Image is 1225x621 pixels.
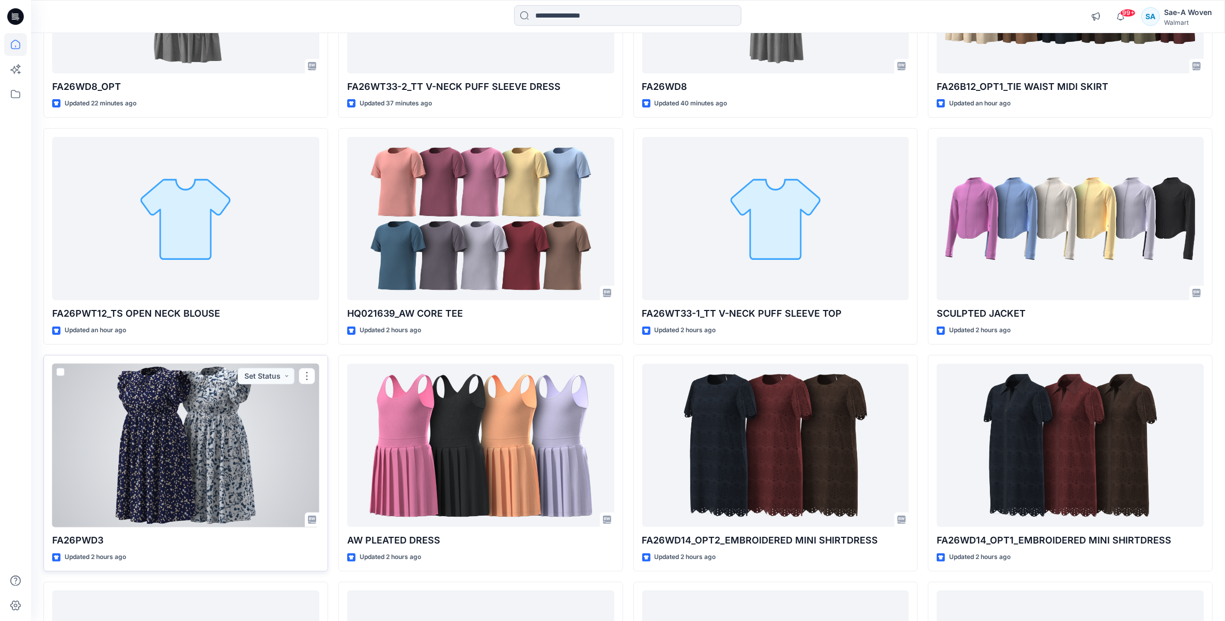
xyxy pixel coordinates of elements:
[52,80,319,94] p: FA26WD8_OPT
[655,552,716,563] p: Updated 2 hours ago
[347,80,614,94] p: FA26WT33-2_TT V-NECK PUFF SLEEVE DRESS
[655,98,727,109] p: Updated 40 minutes ago
[949,325,1011,336] p: Updated 2 hours ago
[937,137,1204,301] a: SCULPTED JACKET
[52,533,319,548] p: FA26PWD3
[949,552,1011,563] p: Updated 2 hours ago
[642,364,909,527] a: FA26WD14_OPT2_EMBROIDERED MINI SHIRTDRESS
[1141,7,1160,26] div: SA
[360,98,432,109] p: Updated 37 minutes ago
[1120,9,1136,17] span: 99+
[65,325,126,336] p: Updated an hour ago
[642,306,909,321] p: FA26WT33-1_TT V-NECK PUFF SLEEVE TOP
[937,533,1204,548] p: FA26WD14_OPT1_EMBROIDERED MINI SHIRTDRESS
[1164,6,1212,19] div: Sae-A Woven
[347,364,614,527] a: AW PLEATED DRESS
[949,98,1011,109] p: Updated an hour ago
[937,306,1204,321] p: SCULPTED JACKET
[1164,19,1212,26] div: Walmart
[642,80,909,94] p: FA26WD8
[347,137,614,301] a: HQ021639_AW CORE TEE
[347,306,614,321] p: HQ021639_AW CORE TEE
[52,364,319,527] a: FA26PWD3
[655,325,716,336] p: Updated 2 hours ago
[642,137,909,301] a: FA26WT33-1_TT V-NECK PUFF SLEEVE TOP
[347,533,614,548] p: AW PLEATED DRESS
[65,98,136,109] p: Updated 22 minutes ago
[65,552,126,563] p: Updated 2 hours ago
[937,364,1204,527] a: FA26WD14_OPT1_EMBROIDERED MINI SHIRTDRESS
[52,137,319,301] a: FA26PWT12_TS OPEN NECK BLOUSE
[937,80,1204,94] p: FA26B12_OPT1_TIE WAIST MIDI SKIRT
[52,306,319,321] p: FA26PWT12_TS OPEN NECK BLOUSE
[360,325,421,336] p: Updated 2 hours ago
[360,552,421,563] p: Updated 2 hours ago
[642,533,909,548] p: FA26WD14_OPT2_EMBROIDERED MINI SHIRTDRESS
